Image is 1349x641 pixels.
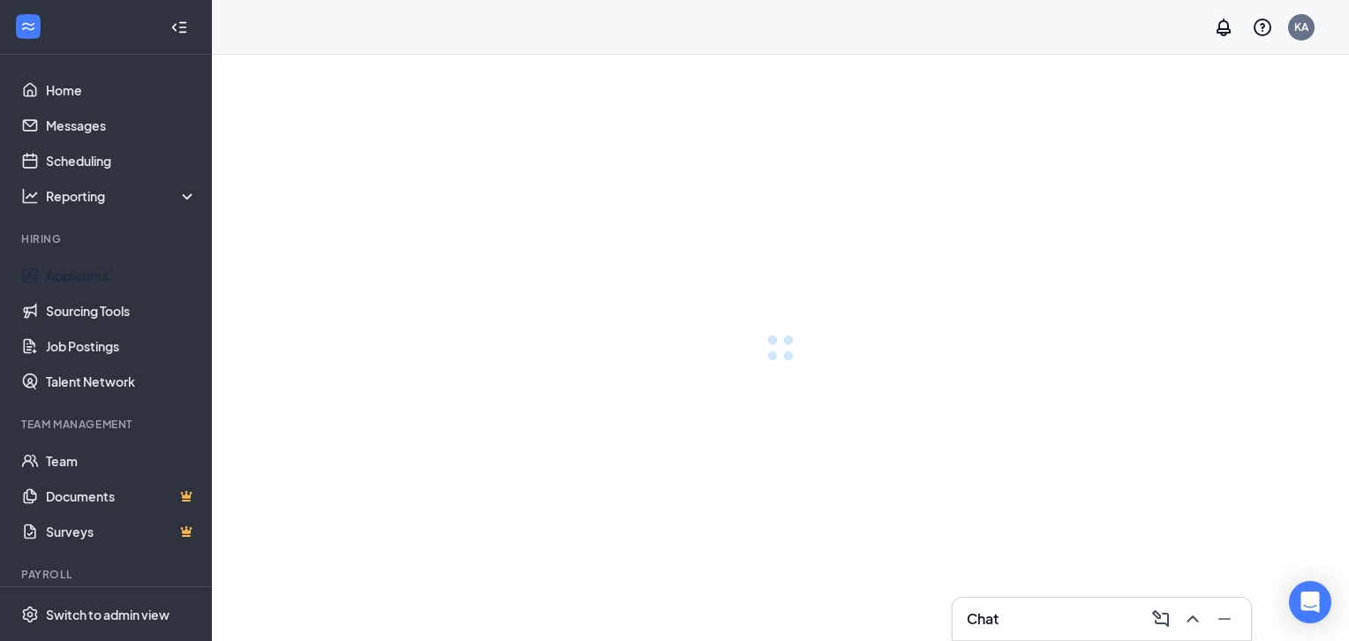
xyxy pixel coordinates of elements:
[21,417,193,432] div: Team Management
[21,567,193,582] div: Payroll
[1145,605,1173,633] button: ComposeMessage
[46,143,197,178] a: Scheduling
[1213,17,1234,38] svg: Notifications
[1294,19,1308,34] div: KA
[1289,581,1331,623] div: Open Intercom Messenger
[21,606,39,623] svg: Settings
[46,72,197,108] a: Home
[46,479,197,514] a: DocumentsCrown
[46,258,197,293] a: Applicants
[46,514,197,549] a: SurveysCrown
[1150,608,1172,630] svg: ComposeMessage
[170,19,188,36] svg: Collapse
[21,231,193,246] div: Hiring
[967,609,999,629] h3: Chat
[1177,605,1205,633] button: ChevronUp
[46,187,198,205] div: Reporting
[46,443,197,479] a: Team
[21,187,39,205] svg: Analysis
[1209,605,1237,633] button: Minimize
[1252,17,1273,38] svg: QuestionInfo
[1182,608,1203,630] svg: ChevronUp
[46,108,197,143] a: Messages
[46,606,170,623] div: Switch to admin view
[19,18,37,35] svg: WorkstreamLogo
[1214,608,1235,630] svg: Minimize
[46,364,197,399] a: Talent Network
[46,328,197,364] a: Job Postings
[46,293,197,328] a: Sourcing Tools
